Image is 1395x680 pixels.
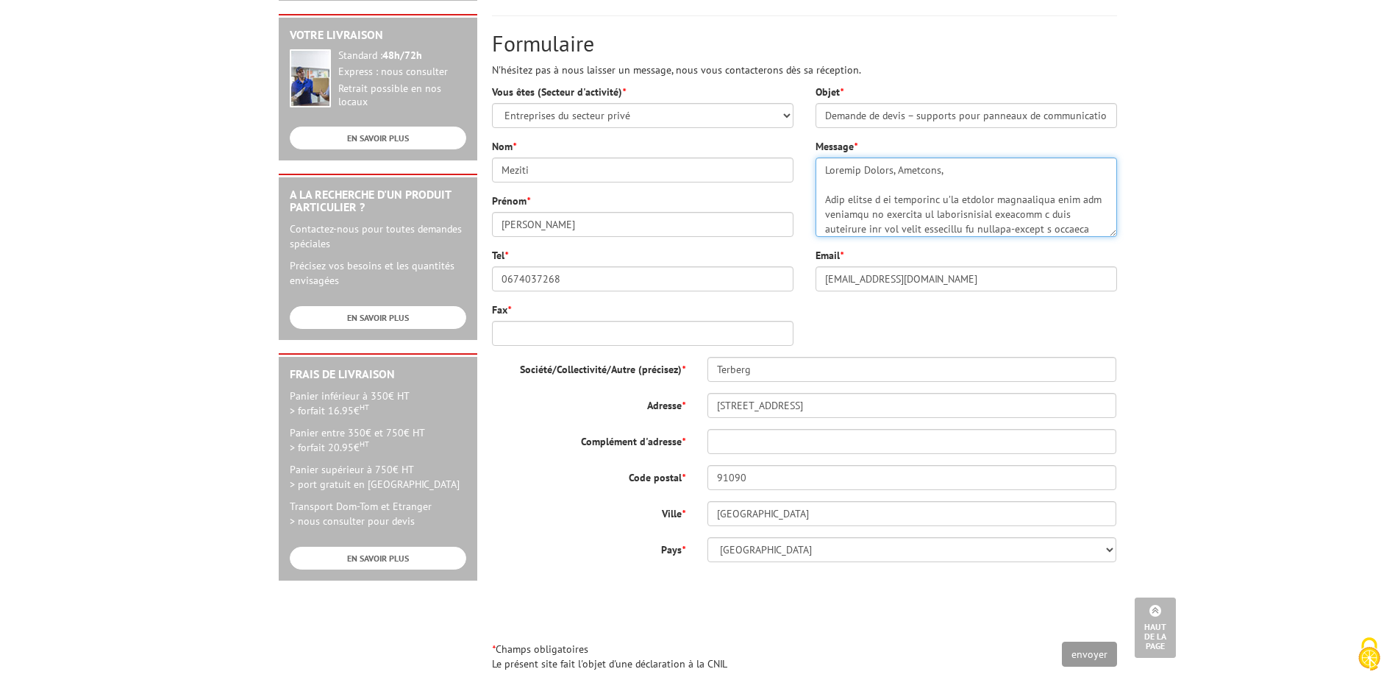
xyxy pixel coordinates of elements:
[492,63,1117,77] p: N'hésitez pas à nous laisser un message, nous vous contacterons dès sa réception.
[481,393,696,413] label: Adresse
[290,389,466,418] p: Panier inférieur à 350€ HT
[492,194,530,208] label: Prénom
[481,537,696,557] label: Pays
[893,573,1117,631] iframe: reCAPTCHA
[1351,636,1388,673] img: Cookies (fenêtre modale)
[290,441,369,454] span: > forfait 20.95€
[1344,630,1395,680] button: Cookies (fenêtre modale)
[290,547,466,570] a: EN SAVOIR PLUS
[290,368,466,381] h2: Frais de Livraison
[290,188,466,214] h2: A la recherche d'un produit particulier ?
[338,49,466,63] div: Standard :
[492,139,516,154] label: Nom
[290,258,466,288] p: Précisez vos besoins et les quantités envisagées
[481,429,696,449] label: Complément d'adresse
[290,29,466,42] h2: Votre livraison
[290,49,331,107] img: widget-livraison.jpg
[290,478,460,491] span: > port gratuit en [GEOGRAPHIC_DATA]
[1062,642,1117,667] input: envoyer
[492,302,511,317] label: Fax
[360,402,369,412] sup: HT
[290,514,415,528] span: > nous consulter pour devis
[816,139,857,154] label: Message
[816,248,843,263] label: Email
[382,49,422,62] strong: 48h/72h
[492,85,626,99] label: Vous êtes (Secteur d'activité)
[481,357,696,377] label: Société/Collectivité/Autre (précisez)
[1135,598,1176,658] a: Haut de la page
[290,222,466,251] p: Contactez-nous pour toutes demandes spéciales
[290,127,466,149] a: EN SAVOIR PLUS
[290,404,369,417] span: > forfait 16.95€
[360,439,369,449] sup: HT
[481,465,696,485] label: Code postal
[290,425,466,455] p: Panier entre 350€ et 750€ HT
[338,65,466,79] div: Express : nous consulter
[816,85,843,99] label: Objet
[290,306,466,329] a: EN SAVOIR PLUS
[338,82,466,109] div: Retrait possible en nos locaux
[492,31,1117,55] h2: Formulaire
[492,248,508,263] label: Tel
[290,499,466,528] p: Transport Dom-Tom et Etranger
[290,462,466,492] p: Panier supérieur à 750€ HT
[481,501,696,521] label: Ville
[492,642,1117,671] p: Champs obligatoires Le présent site fait l'objet d'une déclaration à la CNIL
